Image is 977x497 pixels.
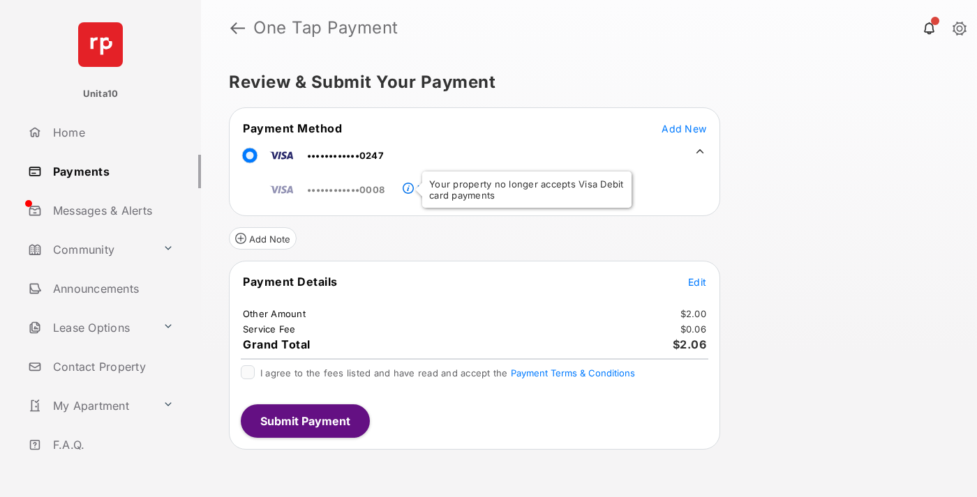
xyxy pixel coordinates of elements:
[414,172,531,196] a: Payment Method Unavailable
[242,323,297,335] td: Service Fee
[22,311,157,344] a: Lease Options
[22,233,157,266] a: Community
[511,367,635,379] button: I agree to the fees listed and have read and accept the
[22,194,201,227] a: Messages & Alerts
[673,337,707,351] span: $2.06
[242,307,306,320] td: Other Amount
[22,428,201,461] a: F.A.Q.
[243,337,311,351] span: Grand Total
[22,116,201,149] a: Home
[229,227,297,250] button: Add Note
[243,121,342,135] span: Payment Method
[22,155,201,188] a: Payments
[22,350,201,383] a: Contact Property
[662,121,706,135] button: Add New
[22,272,201,305] a: Announcements
[78,22,123,67] img: svg+xml;base64,PHN2ZyB4bWxucz0iaHR0cDovL3d3dy53My5vcmcvMjAwMC9zdmciIHdpZHRoPSI2NCIgaGVpZ2h0PSI2NC...
[83,87,119,101] p: Unita10
[260,367,635,379] span: I agree to the fees listed and have read and accept the
[241,404,370,438] button: Submit Payment
[229,74,938,91] h5: Review & Submit Your Payment
[253,20,398,36] strong: One Tap Payment
[688,276,706,288] span: Edit
[307,150,384,161] span: ••••••••••••0247
[243,275,338,289] span: Payment Details
[307,184,385,195] span: ••••••••••••0008
[680,307,707,320] td: $2.00
[422,171,632,208] div: Your property no longer accepts Visa Debit card payments
[688,275,706,289] button: Edit
[680,323,707,335] td: $0.06
[22,389,157,422] a: My Apartment
[662,123,706,135] span: Add New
